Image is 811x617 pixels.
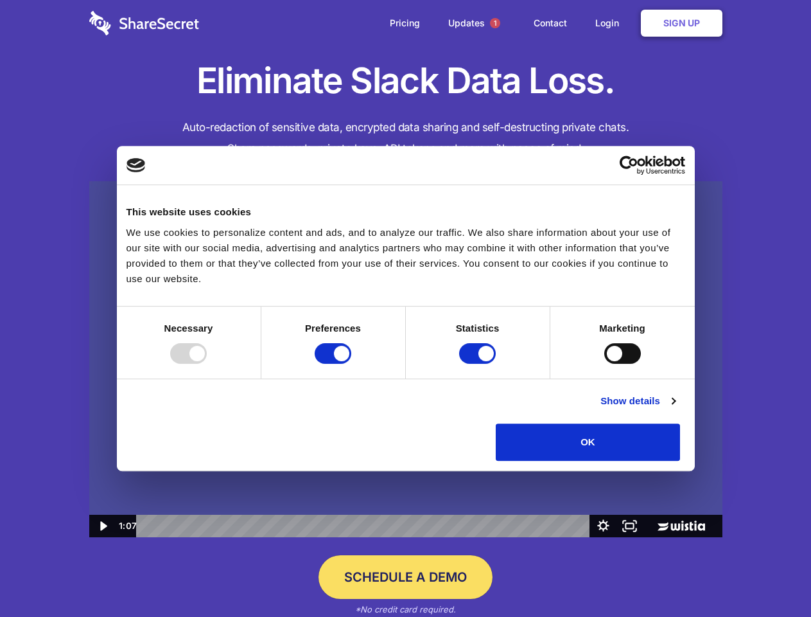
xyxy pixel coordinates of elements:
button: Fullscreen [616,515,643,537]
div: Playbar [146,515,584,537]
div: We use cookies to personalize content and ads, and to analyze our traffic. We also share informat... [126,225,685,287]
img: logo [126,158,146,172]
a: Wistia Logo -- Learn More [643,515,722,537]
h4: Auto-redaction of sensitive data, encrypted data sharing and self-destructing private chats. Shar... [89,117,722,159]
button: Show settings menu [590,515,616,537]
em: *No credit card required. [355,604,456,614]
a: Contact [521,3,580,43]
a: Pricing [377,3,433,43]
img: logo-wordmark-white-trans-d4663122ce5f474addd5e946df7df03e33cb6a1c49d2221995e7729f52c070b2.svg [89,11,199,35]
strong: Necessary [164,323,213,334]
a: Show details [600,393,675,409]
div: This website uses cookies [126,204,685,220]
a: Usercentrics Cookiebot - opens in a new window [573,156,685,175]
strong: Preferences [305,323,361,334]
span: 1 [490,18,500,28]
a: Login [582,3,638,43]
a: Sign Up [641,10,722,37]
strong: Statistics [456,323,500,334]
a: Schedule a Demo [318,555,493,599]
button: Play Video [89,515,116,537]
h1: Eliminate Slack Data Loss. [89,58,722,104]
img: Sharesecret [89,181,722,538]
button: OK [496,424,680,461]
strong: Marketing [599,323,645,334]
